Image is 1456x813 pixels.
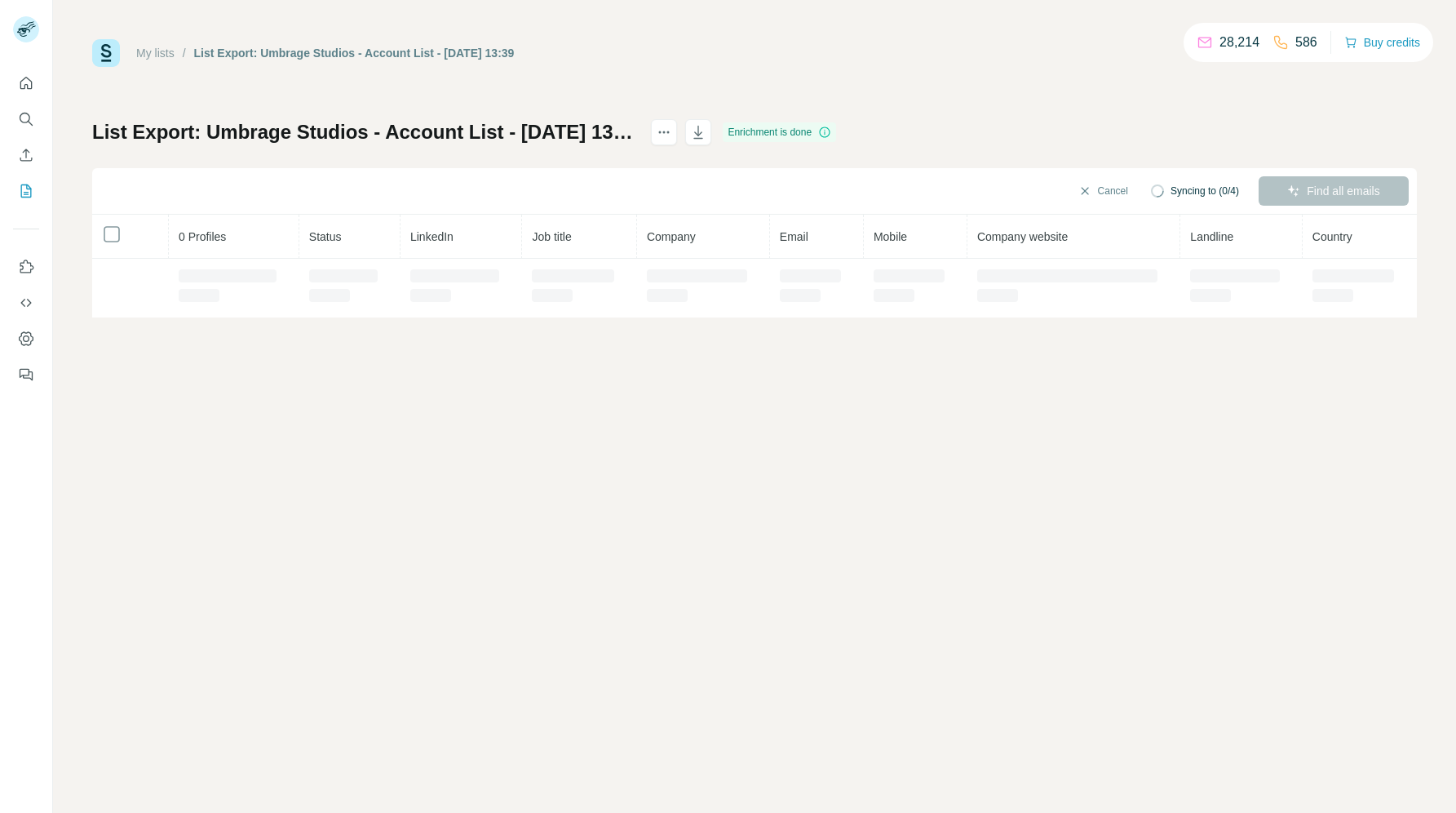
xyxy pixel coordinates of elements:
p: 28,214 [1219,33,1259,52]
span: 0 Profiles [179,230,226,243]
button: Use Surfe API [13,288,39,318]
button: Feedback [13,360,39,389]
span: Syncing to (0/4) [1171,184,1239,198]
img: Surfe Logo [92,39,120,67]
button: Enrich CSV [13,140,39,170]
span: Country [1312,230,1352,243]
div: Enrichment is done [723,122,836,142]
button: Dashboard [13,324,39,353]
button: Use Surfe on LinkedIn [13,252,39,282]
span: Mobile [874,230,907,243]
span: Company [647,230,696,243]
span: Landline [1190,230,1233,243]
p: 586 [1295,33,1317,52]
h1: List Export: Umbrage Studios - Account List - [DATE] 13:39 [92,119,636,145]
span: Company website [977,230,1068,243]
button: Search [13,104,39,134]
span: LinkedIn [410,230,454,243]
span: Status [309,230,342,243]
div: List Export: Umbrage Studios - Account List - [DATE] 13:39 [194,45,515,61]
a: My lists [136,47,175,60]
span: Job title [532,230,571,243]
li: / [183,45,186,61]
button: Quick start [13,69,39,98]
span: Email [780,230,808,243]
button: actions [651,119,677,145]
button: My lists [13,176,39,206]
button: Cancel [1067,176,1140,206]
button: Buy credits [1344,31,1420,54]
